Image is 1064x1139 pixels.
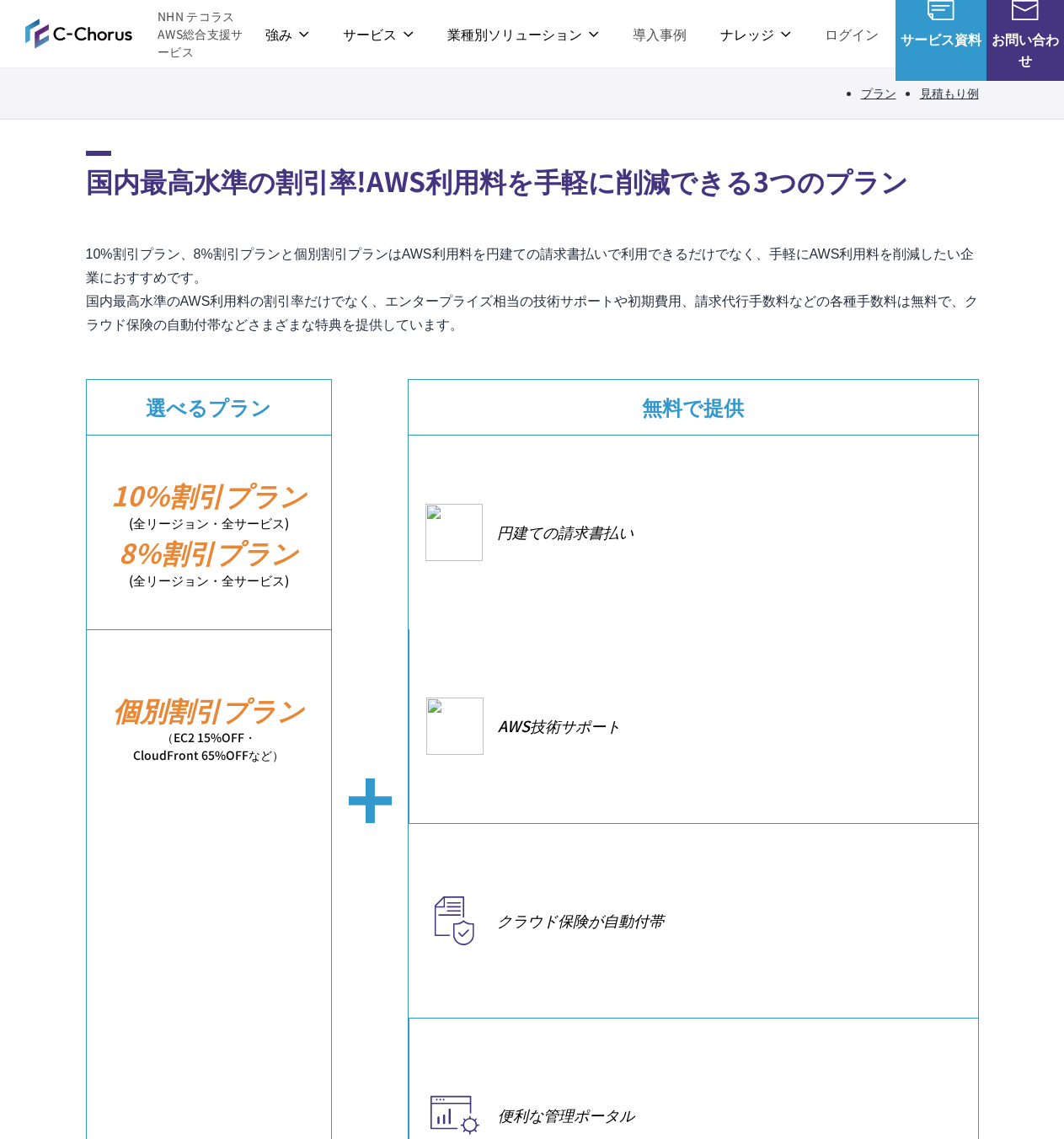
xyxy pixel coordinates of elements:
em: 10%割引プラン [111,475,307,514]
small: （EC2 15%OFF・ CloudFront 65%OFFなど） [87,729,331,764]
small: (全リージョン・全サービス) [87,571,331,590]
p: 強み [265,24,309,45]
dt: 無料で提供 [409,380,978,435]
a: 見積もり例 [920,84,979,101]
img: AWS総合支援サービス C-Chorus [25,13,132,54]
a: ログイン [825,24,879,45]
em: クラウド保険が自動付帯 [497,909,961,932]
em: 便利な管理ポータル [498,1104,961,1126]
p: 業種別ソリューション [447,24,599,45]
span: サービス資料 [896,29,986,50]
em: 8%割引プラン [119,532,298,571]
a: プラン [861,84,896,101]
h2: 国内最高水準の割引率!AWS利用料を手軽に削減できる3つのプラン [86,151,979,201]
a: AWS総合支援サービス C-Chorus NHN テコラスAWS総合支援サービス [25,8,249,61]
p: ナレッジ [720,24,791,45]
dt: 選べるプラン [87,380,331,435]
em: 個別割引プラン [113,690,304,729]
a: 導入事例 [633,24,687,45]
span: お問い合わせ [986,29,1064,71]
p: 10%割引プラン、8%割引プランと個別割引プランはAWS利用料を円建ての請求書払いで利用できるだけでなく、手軽にAWS利用料を削減したい企業におすすめです。 国内最高水準のAWS利用料の割引率だ... [86,243,979,337]
em: 円建ての請求書払い [497,521,961,543]
small: (全リージョン・全サービス) [87,514,331,532]
span: NHN テコラス AWS総合支援サービス [158,8,249,61]
p: サービス [343,24,414,45]
em: AWS技術サポート [498,714,961,737]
